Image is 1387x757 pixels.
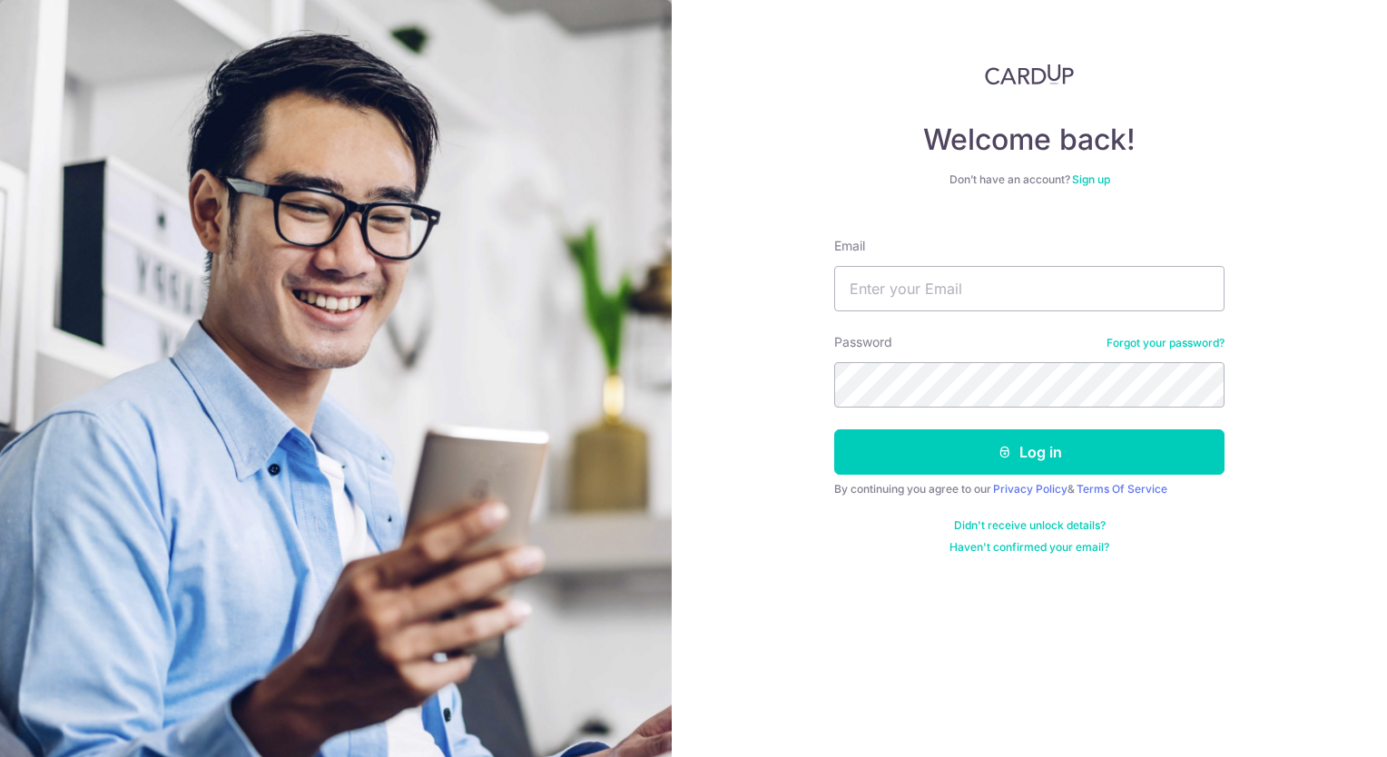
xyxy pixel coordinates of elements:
[834,266,1225,311] input: Enter your Email
[1072,172,1110,186] a: Sign up
[834,122,1225,158] h4: Welcome back!
[834,429,1225,475] button: Log in
[834,172,1225,187] div: Don’t have an account?
[834,237,865,255] label: Email
[834,333,892,351] label: Password
[993,482,1067,496] a: Privacy Policy
[985,64,1074,85] img: CardUp Logo
[834,482,1225,496] div: By continuing you agree to our &
[1077,482,1167,496] a: Terms Of Service
[954,518,1106,533] a: Didn't receive unlock details?
[1107,336,1225,350] a: Forgot your password?
[949,540,1109,555] a: Haven't confirmed your email?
